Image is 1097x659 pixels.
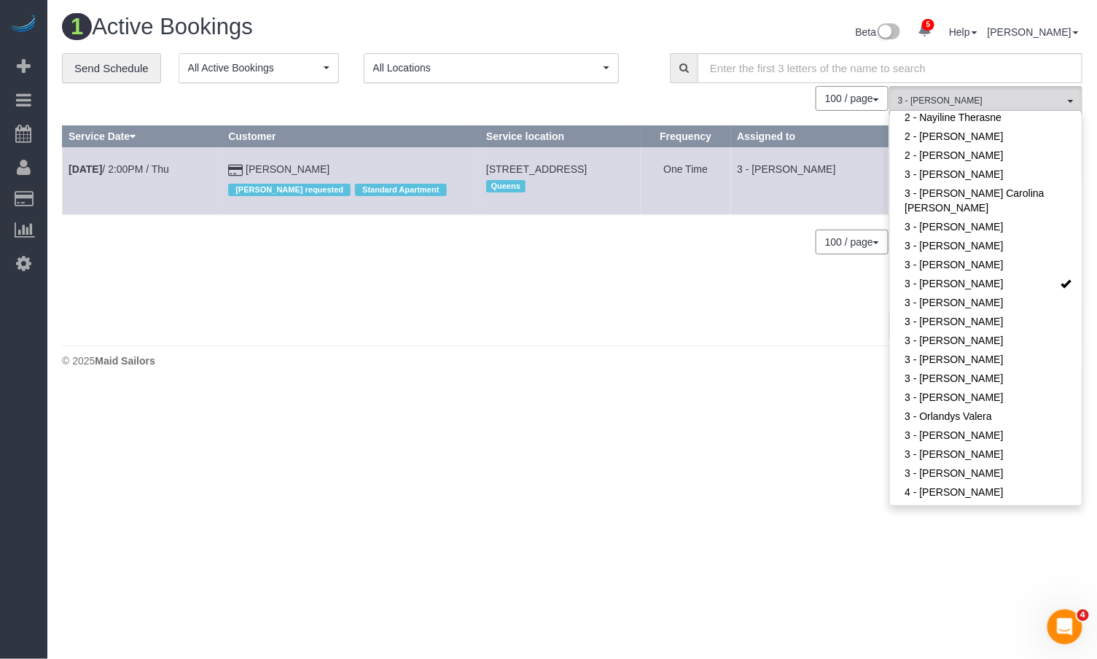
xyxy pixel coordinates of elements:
img: Automaid Logo [9,15,38,35]
span: [PERSON_NAME] requested [228,184,351,195]
a: 3 - [PERSON_NAME] [890,370,1082,389]
th: Frequency [641,126,731,147]
h1: Active Bookings [62,15,561,39]
th: Customer [222,126,480,147]
a: 2 - Nayiline Therasne [890,109,1082,128]
a: 3 - [PERSON_NAME] [890,218,1082,237]
a: [PERSON_NAME] [246,163,329,175]
span: Queens [486,180,526,192]
th: Assigned to [731,126,889,147]
nav: Pagination navigation [816,86,889,111]
td: Assigned to [731,147,889,214]
span: All Active Bookings [188,61,320,75]
span: All Locations [373,61,600,75]
b: [DATE] [69,163,102,175]
a: Help [949,26,977,38]
button: 100 / page [816,86,889,111]
a: [PERSON_NAME] [988,26,1079,38]
i: Credit Card Payment [228,165,243,176]
td: Customer [222,147,480,214]
div: Location [486,176,634,195]
a: 5 [910,15,939,47]
td: Service location [480,147,641,214]
span: 4 [1077,609,1089,621]
button: 100 / page [816,230,889,254]
span: 1 [62,13,92,40]
td: Frequency [641,147,731,214]
th: Service Date [63,126,222,147]
a: 3 - [PERSON_NAME] Carolina [PERSON_NAME] [890,184,1082,218]
a: 3 - [PERSON_NAME] [890,256,1082,275]
a: 3 - [PERSON_NAME] [890,237,1082,256]
input: Enter the first 3 letters of the name to search [698,53,1082,83]
nav: Pagination navigation [816,230,889,254]
a: 2 - [PERSON_NAME] [890,128,1082,147]
button: All Active Bookings [179,53,339,83]
span: [STREET_ADDRESS] [486,163,587,175]
td: Schedule date [63,147,222,214]
a: [DATE]/ 2:00PM / Thu [69,163,169,175]
button: 3 - [PERSON_NAME] [889,86,1082,116]
a: 3 - [PERSON_NAME] [890,426,1082,445]
a: Beta [856,26,901,38]
span: 5 [922,19,934,31]
a: 3 - [PERSON_NAME] [890,464,1082,483]
span: 3 - [PERSON_NAME] [898,95,1064,107]
button: All Locations [364,53,619,83]
a: Send Schedule [62,53,161,84]
a: 3 - [PERSON_NAME] [890,275,1082,294]
span: Standard Apartment [355,184,446,195]
a: 4 - [PERSON_NAME] [890,483,1082,502]
a: 4 - [PERSON_NAME] [890,502,1082,521]
a: 3 - [PERSON_NAME] [890,294,1082,313]
a: 2 - [PERSON_NAME] [890,147,1082,165]
a: 3 - [PERSON_NAME] [890,165,1082,184]
a: 3 - [PERSON_NAME] [890,351,1082,370]
a: 3 - [PERSON_NAME] [890,445,1082,464]
iframe: Intercom live chat [1047,609,1082,644]
div: © 2025 [62,354,1082,368]
ol: All Teams [889,86,1082,109]
a: 3 - [PERSON_NAME] [890,389,1082,408]
a: 3 - Orlandys Valera [890,408,1082,426]
strong: Maid Sailors [95,355,155,367]
img: New interface [876,23,900,42]
a: 3 - [PERSON_NAME] [890,332,1082,351]
th: Service location [480,126,641,147]
a: 3 - [PERSON_NAME] [890,313,1082,332]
